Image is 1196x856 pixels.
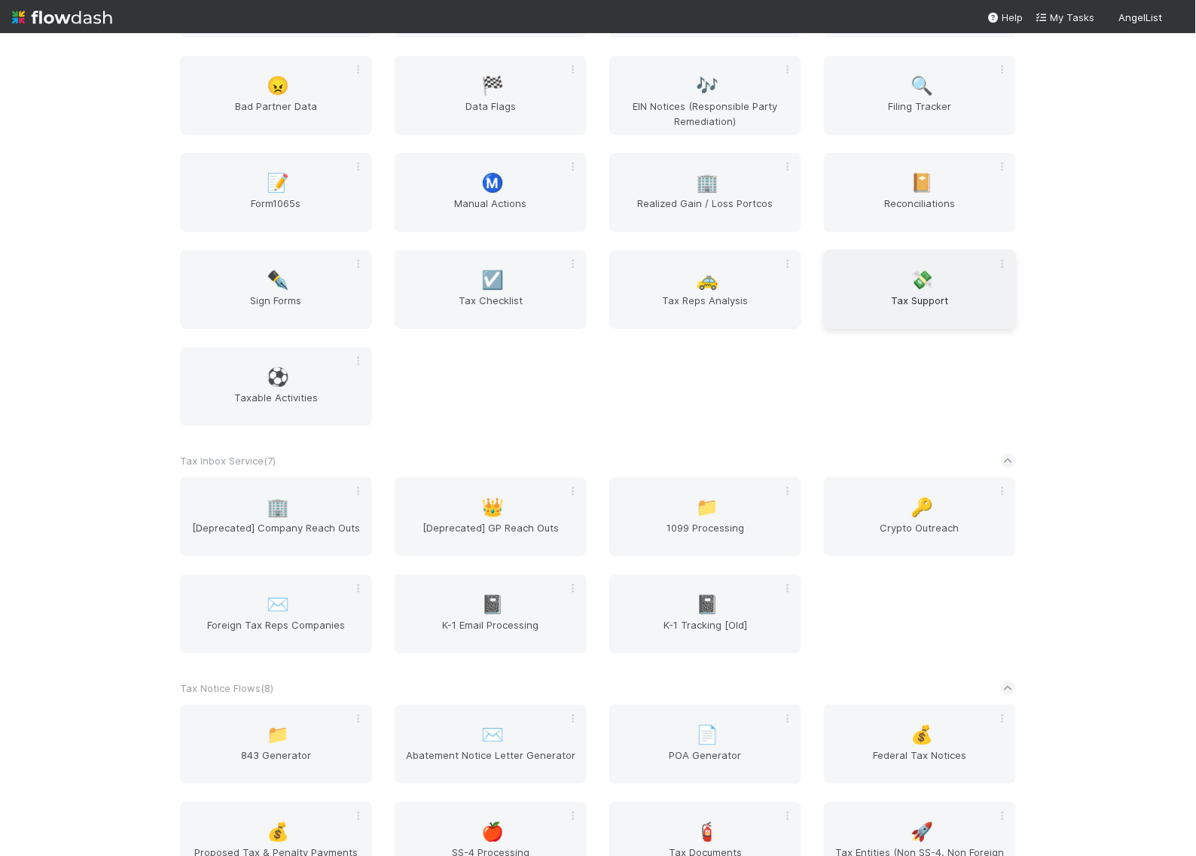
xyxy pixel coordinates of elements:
[987,10,1024,25] div: Help
[186,99,366,129] span: Bad Partner Data
[395,153,587,232] a: Ⓜ️Manual Actions
[401,293,581,323] span: Tax Checklist
[609,153,801,232] a: 🏢Realized Gain / Loss Portcos
[609,705,801,784] a: 📄POA Generator
[267,367,290,387] span: ⚽
[830,99,1010,129] span: Filing Tracker
[267,725,290,745] span: 📁
[401,520,581,550] span: [Deprecated] GP Reach Outs
[395,574,587,653] a: 📓K-1 Email Processing
[911,76,934,96] span: 🔍
[824,153,1016,232] a: 📔Reconciliations
[180,455,276,467] span: Tax Inbox Service ( 7 )
[401,196,581,226] span: Manual Actions
[401,99,581,129] span: Data Flags
[911,822,934,842] span: 🚀
[267,76,290,96] span: 😠
[609,477,801,556] a: 📁1099 Processing
[911,270,934,290] span: 💸
[911,498,934,517] span: 🔑
[1119,11,1163,23] span: AngelList
[482,76,505,96] span: 🏁
[395,56,587,135] a: 🏁Data Flags
[830,520,1010,550] span: Crypto Outreach
[482,498,505,517] span: 👑
[911,173,934,193] span: 📔
[482,822,505,842] span: 🍎
[186,748,366,778] span: 843 Generator
[697,173,719,193] span: 🏢
[911,725,934,745] span: 💰
[1036,11,1095,23] span: My Tasks
[1169,11,1184,26] img: avatar_cc3a00d7-dd5c-4a2f-8d58-dd6545b20c0d.png
[697,725,719,745] span: 📄
[1036,10,1095,25] a: My Tasks
[180,347,372,426] a: ⚽Taxable Activities
[267,595,290,614] span: ✉️
[12,5,112,30] img: logo-inverted-e16ddd16eac7371096b0.svg
[615,99,795,129] span: EIN Notices (Responsible Party Remediation)
[267,270,290,290] span: ✒️
[482,173,505,193] span: Ⓜ️
[395,250,587,329] a: ☑️Tax Checklist
[395,477,587,556] a: 👑[Deprecated] GP Reach Outs
[180,705,372,784] a: 📁843 Generator
[267,822,290,842] span: 💰
[615,293,795,323] span: Tax Reps Analysis
[186,617,366,647] span: Foreign Tax Reps Companies
[830,748,1010,778] span: Federal Tax Notices
[267,173,290,193] span: 📝
[180,477,372,556] a: 🏢[Deprecated] Company Reach Outs
[824,477,1016,556] a: 🔑Crypto Outreach
[401,617,581,647] span: K-1 Email Processing
[186,293,366,323] span: Sign Forms
[697,595,719,614] span: 📓
[186,390,366,420] span: Taxable Activities
[180,250,372,329] a: ✒️Sign Forms
[697,270,719,290] span: 🚕
[401,748,581,778] span: Abatement Notice Letter Generator
[180,56,372,135] a: 😠Bad Partner Data
[186,196,366,226] span: Form1065s
[615,748,795,778] span: POA Generator
[609,250,801,329] a: 🚕Tax Reps Analysis
[615,617,795,647] span: K-1 Tracking [Old]
[186,520,366,550] span: [Deprecated] Company Reach Outs
[824,56,1016,135] a: 🔍Filing Tracker
[267,498,290,517] span: 🏢
[482,725,505,745] span: ✉️
[615,196,795,226] span: Realized Gain / Loss Portcos
[830,196,1010,226] span: Reconciliations
[830,293,1010,323] span: Tax Support
[395,705,587,784] a: ✉️Abatement Notice Letter Generator
[609,56,801,135] a: 🎶EIN Notices (Responsible Party Remediation)
[697,822,719,842] span: 🧯
[180,574,372,653] a: ✉️Foreign Tax Reps Companies
[482,595,505,614] span: 📓
[824,250,1016,329] a: 💸Tax Support
[609,574,801,653] a: 📓K-1 Tracking [Old]
[697,498,719,517] span: 📁
[697,76,719,96] span: 🎶
[180,682,273,694] span: Tax Notice Flows ( 8 )
[180,153,372,232] a: 📝Form1065s
[824,705,1016,784] a: 💰Federal Tax Notices
[482,270,505,290] span: ☑️
[615,520,795,550] span: 1099 Processing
